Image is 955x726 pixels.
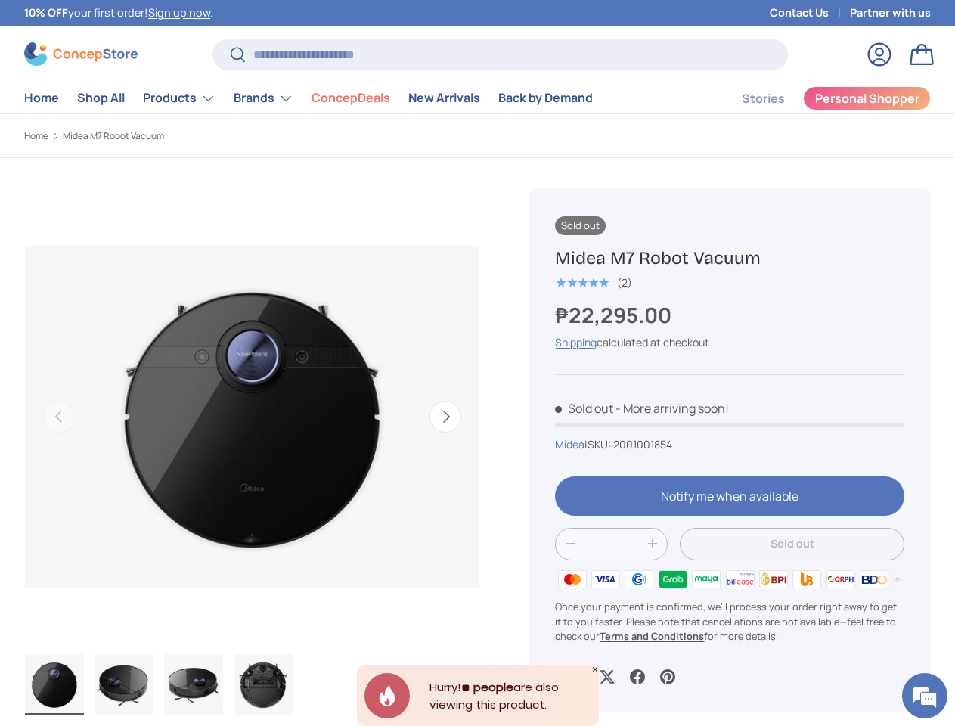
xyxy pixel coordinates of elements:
[600,629,704,643] a: Terms and Conditions
[24,83,593,113] nav: Primary
[723,568,756,591] img: billease
[757,568,790,591] img: bpi
[134,83,225,113] summary: Products
[24,42,138,66] img: ConcepStore
[312,83,390,113] a: ConcepDeals
[656,568,690,591] img: grabpay
[857,568,891,591] img: bdo
[770,5,850,21] a: Contact Us
[617,277,632,288] div: (2)
[613,437,672,451] span: 2001001854
[584,437,672,451] span: |
[555,600,904,644] p: Once your payment is confirmed, we'll process your order right away to get it to you faster. Plea...
[555,276,609,290] div: 5.0 out of 5.0 stars
[705,83,931,113] nav: Secondary
[95,654,153,715] img: Midea M7 Robot Vacuum
[148,5,210,20] a: Sign up now
[555,437,584,451] a: Midea
[680,528,904,560] button: Sold out
[815,92,919,104] span: Personal Shopper
[555,275,609,290] span: ★★★★★
[555,335,597,349] a: Shipping
[823,568,857,591] img: qrph
[24,188,480,719] media-gallery: Gallery Viewer
[591,665,599,673] div: Close
[555,400,613,417] span: Sold out
[803,86,931,110] a: Personal Shopper
[24,5,213,21] p: your first order! .
[850,5,931,21] a: Partner with us
[234,654,293,715] img: Midea M7 Robot Vacuum
[790,568,823,591] img: ubp
[498,83,593,113] a: Back by Demand
[63,132,164,141] a: Midea M7 Robot Vacuum
[588,437,611,451] span: SKU:
[555,334,904,350] div: calculated at checkout.
[589,568,622,591] img: visa
[25,654,84,715] img: Midea M7 Robot Vacuum
[24,83,59,113] a: Home
[690,568,723,591] img: maya
[555,300,675,329] strong: ₱22,295.00
[225,83,302,113] summary: Brands
[555,273,631,290] a: 5.0 out of 5.0 stars (2)
[615,400,729,417] p: - More arriving soon!
[622,568,656,591] img: gcash
[555,247,904,269] h1: Midea M7 Robot Vacuum
[24,5,68,20] strong: 10% OFF
[408,83,480,113] a: New Arrivals
[77,83,125,113] a: Shop All
[742,84,785,113] a: Stories
[24,129,504,143] nav: Breadcrumbs
[891,568,924,591] img: metrobank
[555,568,588,591] img: master
[164,654,223,715] img: Midea M7 Robot Vacuum
[24,132,48,141] a: Home
[555,216,606,235] span: Sold out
